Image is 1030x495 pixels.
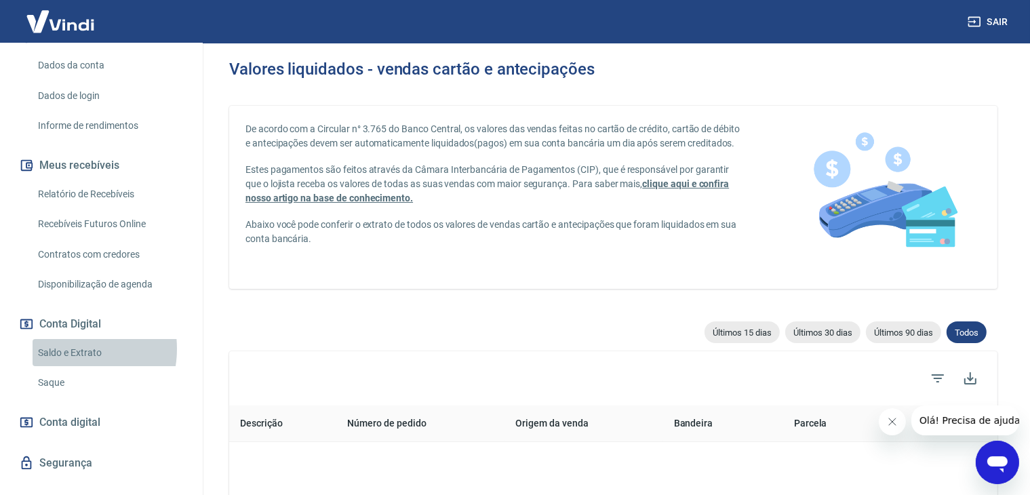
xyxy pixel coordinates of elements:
[785,328,860,338] span: Últimos 30 dias
[16,309,186,339] button: Conta Digital
[33,180,186,208] a: Relatório de Recebíveis
[33,339,186,367] a: Saldo e Extrato
[947,321,987,343] div: Todos
[33,52,186,79] a: Dados da conta
[856,405,997,442] th: Valor recebido
[8,9,114,20] span: Olá! Precisa de ajuda?
[245,163,741,205] p: Estes pagamentos são feitos através da Câmara Interbancária de Pagamentos (CIP), que é responsáve...
[866,328,941,338] span: Últimos 90 dias
[663,405,765,442] th: Bandeira
[336,405,504,442] th: Número de pedido
[16,448,186,478] a: Segurança
[947,328,987,338] span: Todos
[911,405,1019,435] iframe: Mensagem da empresa
[505,405,663,442] th: Origem da venda
[965,9,1014,35] button: Sair
[245,218,741,246] p: Abaixo você pode conferir o extrato de todos os valores de vendas cartão e antecipações que foram...
[765,405,856,442] th: Parcela
[33,210,186,238] a: Recebíveis Futuros Online
[705,321,780,343] div: Últimos 15 dias
[922,362,954,395] span: Filtros
[33,369,186,397] a: Saque
[866,321,941,343] div: Últimos 90 dias
[33,241,186,269] a: Contratos com credores
[33,271,186,298] a: Disponibilização de agenda
[16,151,186,180] button: Meus recebíveis
[245,122,741,151] p: De acordo com a Circular n° 3.765 do Banco Central, os valores das vendas feitas no cartão de cré...
[879,408,906,435] iframe: Fechar mensagem
[976,441,1019,484] iframe: Botão para abrir a janela de mensagens
[16,408,186,437] a: Conta digital
[705,328,780,338] span: Últimos 15 dias
[39,413,100,432] span: Conta digital
[16,1,104,42] img: Vindi
[33,82,186,110] a: Dados de login
[229,60,595,79] h3: Valores liquidados - vendas cartão e antecipações
[793,106,976,289] img: card-liquidations.916113cab14af1f97834.png
[33,112,186,140] a: Informe de rendimentos
[785,321,860,343] div: Últimos 30 dias
[954,362,987,395] button: Baixar listagem
[229,405,336,442] th: Descrição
